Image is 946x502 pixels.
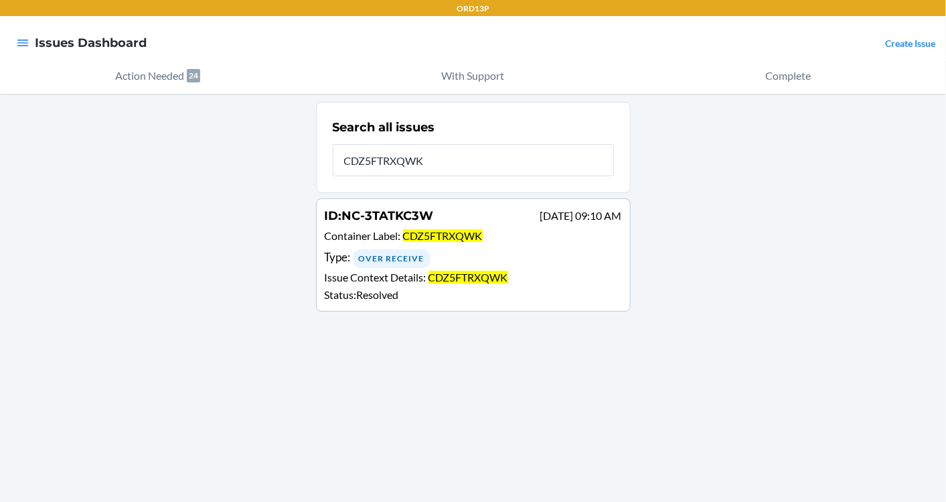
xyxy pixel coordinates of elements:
span: NC-3TATKC3W [342,208,434,223]
h4: ID : [325,207,434,225]
p: 24 [187,69,200,82]
span: CDZ5FTRXQWK [403,229,483,242]
h2: Search all issues [333,119,435,136]
p: [DATE] 09:10 AM [540,208,622,224]
a: ID:NC-3TATKC3W[DATE] 09:10 AMContainer Label: CDZ5FTRXQWKType: Over ReceiveIssue Context Details:... [316,198,631,312]
p: Issue Context Details : [325,269,622,286]
span: CDZ5FTRXQWK [428,271,508,284]
p: Action Needed [115,68,184,84]
p: Status : Resolved [325,287,622,303]
a: Create Issue [885,38,935,49]
h4: Issues Dashboard [35,34,147,52]
p: With Support [442,68,505,84]
p: Complete [766,68,811,84]
p: Container Label : [325,228,622,247]
p: ORD13P [457,3,489,15]
div: Over Receive [353,249,430,268]
div: Type : [325,249,622,268]
button: Complete [631,59,946,94]
button: With Support [315,59,631,94]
